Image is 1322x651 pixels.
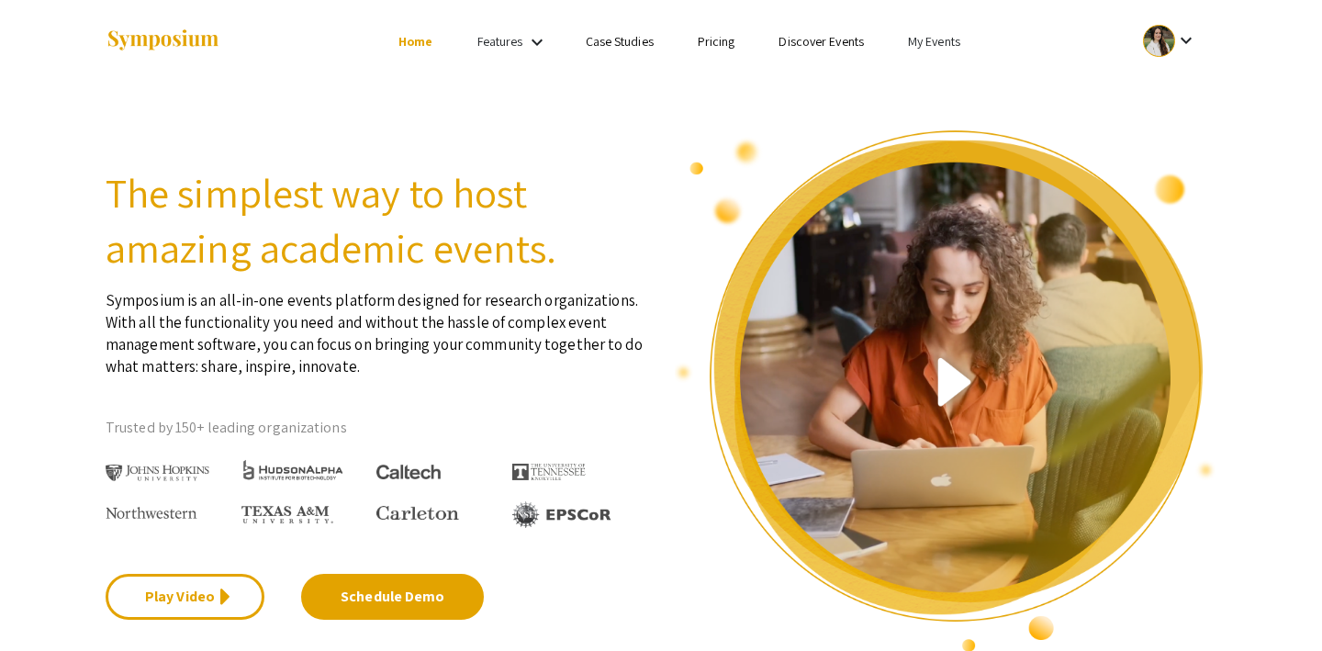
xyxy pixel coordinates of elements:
p: Trusted by 150+ leading organizations [106,414,647,442]
img: Johns Hopkins University [106,465,209,482]
img: Northwestern [106,507,197,518]
img: Texas A&M University [241,506,333,524]
a: Features [477,33,523,50]
img: Caltech [376,465,441,480]
a: Schedule Demo [301,574,484,620]
img: Carleton [376,506,459,521]
mat-icon: Expand account dropdown [1175,29,1197,51]
img: The University of Tennessee [512,464,586,480]
p: Symposium is an all-in-one events platform designed for research organizations. With all the func... [106,275,647,377]
a: My Events [908,33,960,50]
mat-icon: Expand Features list [526,31,548,53]
img: EPSCOR [512,501,613,528]
a: Play Video [106,574,264,620]
a: Case Studies [586,33,654,50]
a: Pricing [698,33,735,50]
img: HudsonAlpha [241,459,345,480]
h2: The simplest way to host amazing academic events. [106,165,647,275]
img: Symposium by ForagerOne [106,28,220,53]
a: Home [398,33,432,50]
button: Expand account dropdown [1124,20,1216,62]
a: Discover Events [779,33,864,50]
